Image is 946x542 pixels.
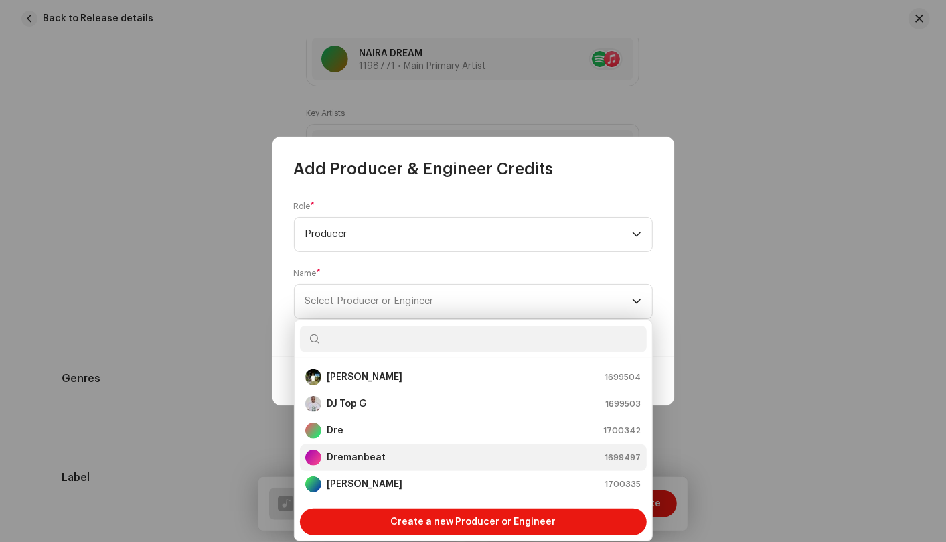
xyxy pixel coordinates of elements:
[300,444,647,471] li: Dremanbeat
[305,218,632,251] span: Producer
[300,391,647,417] li: DJ Top G
[327,478,402,491] strong: [PERSON_NAME]
[604,424,641,437] span: 1700342
[327,397,366,411] strong: DJ Top G
[605,370,641,384] span: 1699504
[605,478,641,491] span: 1700335
[605,451,641,464] span: 1699497
[300,417,647,444] li: Dre
[305,396,321,412] img: de60db58-30e8-418f-8f91-108c65f4b131
[632,218,641,251] div: dropdown trigger
[327,370,402,384] strong: [PERSON_NAME]
[294,201,315,212] label: Role
[305,296,434,306] span: Select Producer or Engineer
[390,509,556,535] span: Create a new Producer or Engineer
[294,158,554,180] span: Add Producer & Engineer Credits
[294,268,321,279] label: Name
[305,369,321,385] img: 12d68b48-0eb0-483e-a7a9-1a3462045c1d
[300,498,647,525] li: NAIRA DREAM
[606,397,641,411] span: 1699503
[327,424,343,437] strong: Dre
[632,285,641,318] div: dropdown trigger
[327,451,386,464] strong: Dremanbeat
[300,364,647,391] li: Ahmed Moka
[305,285,632,318] span: Select Producer or Engineer
[300,471,647,498] li: Leo YG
